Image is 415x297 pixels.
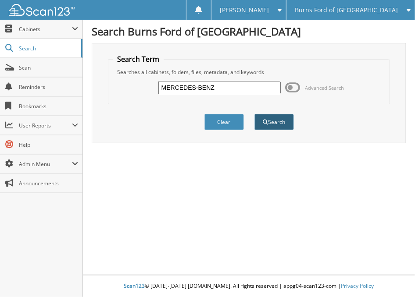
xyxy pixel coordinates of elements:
iframe: Chat Widget [371,255,415,297]
span: Bookmarks [19,103,78,110]
legend: Search Term [113,54,164,64]
span: Burns Ford of [GEOGRAPHIC_DATA] [295,7,398,13]
button: Search [254,114,294,130]
span: Scan123 [124,282,145,290]
button: Clear [204,114,244,130]
span: Reminders [19,83,78,91]
span: Cabinets [19,25,72,33]
span: Search [19,45,77,52]
span: Announcements [19,180,78,187]
span: Scan [19,64,78,71]
span: Advanced Search [305,85,344,91]
div: Searches all cabinets, folders, files, metadata, and keywords [113,68,385,76]
span: Admin Menu [19,160,72,168]
a: Privacy Policy [341,282,374,290]
span: User Reports [19,122,72,129]
span: Help [19,141,78,148]
h1: Search Burns Ford of [GEOGRAPHIC_DATA] [92,24,406,39]
span: [PERSON_NAME] [220,7,269,13]
img: scan123-logo-white.svg [9,4,75,16]
div: © [DATE]-[DATE] [DOMAIN_NAME]. All rights reserved | appg04-scan123-com | [83,276,415,297]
